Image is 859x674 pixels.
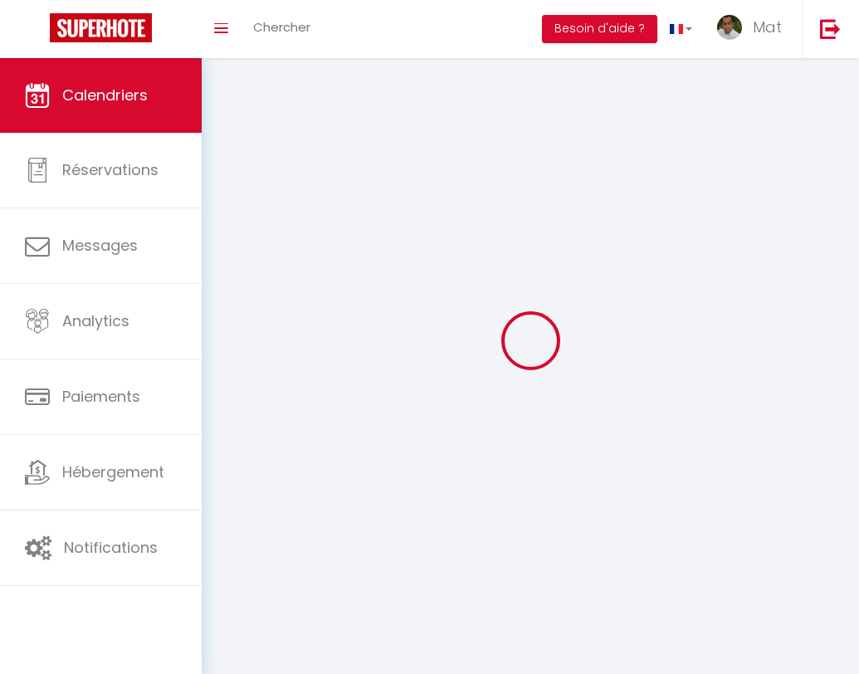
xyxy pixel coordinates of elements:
span: Analytics [62,310,129,331]
span: Notifications [64,537,158,558]
button: Besoin d'aide ? [542,15,657,43]
span: Calendriers [62,85,148,105]
span: Mat [753,17,782,37]
button: Ouvrir le widget de chat LiveChat [13,7,63,56]
img: Super Booking [50,13,152,42]
span: Réservations [62,159,159,180]
span: Hébergement [62,462,164,482]
img: logout [820,18,841,39]
span: Messages [62,235,138,256]
span: Chercher [253,18,310,36]
span: Paiements [62,386,140,407]
img: ... [717,15,742,40]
